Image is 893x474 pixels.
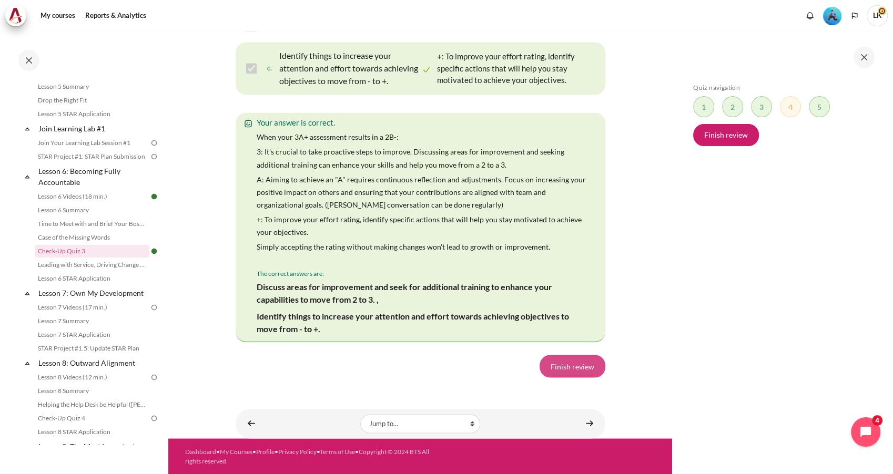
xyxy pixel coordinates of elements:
[693,84,870,92] h5: Quiz navigation
[22,123,33,134] span: Collapse
[37,164,149,189] a: Lesson 6: Becoming Fully Accountable
[693,96,714,117] a: 1
[267,47,277,89] span: c.
[35,385,149,397] a: Lesson 8 Summary
[35,259,149,271] a: Leading with Service, Driving Change (Pucknalin's Story)
[693,84,870,152] section: Blocks
[37,121,149,136] a: Join Learning Lab #1
[256,447,275,455] a: Profile
[35,204,149,217] a: Lesson 6 Summary
[722,96,743,117] a: 2
[149,152,159,161] img: To do
[149,303,159,312] img: To do
[185,447,429,465] a: Copyright © 2024 BTS All rights reserved
[35,342,149,355] a: STAR Project #1.5: Update STAR Plan
[185,447,216,455] a: Dashboard
[278,447,317,455] a: Privacy Policy
[5,5,32,26] a: Architeck Architeck
[867,5,888,26] span: LK
[35,150,149,163] a: STAR Project #1: STAR Plan Submission
[257,147,564,169] span: 3: It's crucial to take proactive steps to improve. Discussing areas for improvement and seeking ...
[780,96,801,117] a: 4
[35,80,149,93] a: Lesson 5 Summary
[35,301,149,314] a: Lesson 7 Videos (17 min.)
[149,373,159,382] img: To do
[37,286,149,300] a: Lesson 7: Own My Development
[149,138,159,148] img: To do
[257,174,586,209] span: A: Aiming to achieve an "A" requires continuous reflection and adjustments. Focus on increasing y...
[37,356,149,370] a: Lesson 8: Outward Alignment
[149,246,159,256] img: Done
[35,245,149,257] a: Check-Up Quiz 3
[35,426,149,438] a: Lesson 8 STAR Application
[823,6,841,25] div: Level #3
[22,358,33,368] span: Collapse
[35,412,149,425] a: Check-Up Quiz 4
[37,439,149,465] a: Lesson 9: The Most Important Move
[437,50,600,86] p: +: To improve your effort rating, identify specific actions that will help you stay motivated to ...
[35,328,149,341] a: Lesson 7 STAR Application
[819,6,846,25] a: Level #3
[540,355,605,377] a: Finish review
[149,414,159,423] img: To do
[823,7,841,25] img: Level #3
[35,190,149,203] a: Lesson 6 Videos (18 min.)
[149,192,159,201] img: Done
[257,310,590,335] p: Identify things to increase your attention and effort towards achieving objectives to move from -...
[35,137,149,149] a: Join Your Learning Lab Session #1
[279,49,419,87] p: Identify things to increase your attention and effort towards achieving objectives to move from -...
[257,132,399,141] span: When your 3A+ assessment results in a 2B-:
[257,280,590,305] p: Discuss areas for improvement and seek for additional training to enhance your capabilities to mo...
[847,8,862,24] button: Languages
[320,447,355,455] a: Terms of Use
[809,96,830,117] a: 5
[251,117,590,129] div: Your answer is correct.
[693,124,759,146] a: Finish review
[421,64,432,75] img: Correct
[35,398,149,411] a: Helping the Help Desk be Helpful ([PERSON_NAME]'s Story)
[35,272,149,285] a: Lesson 6 STAR Application
[220,447,252,455] a: My Courses
[751,96,772,117] a: 3
[257,242,550,251] span: Simply accepting the rating without making changes won't lead to growth or improvement.
[35,371,149,384] a: Lesson 8 Videos (12 min.)
[35,231,149,244] a: Case of the Missing Words
[802,8,818,24] div: Show notification window with no new notifications
[82,5,150,26] a: Reports & Analytics
[579,413,600,434] a: Leading with Service, Driving Change (Pucknalin's Story) ►
[257,269,590,337] div: The correct answers are:
[35,94,149,107] a: Drop the Right Fit
[867,5,888,26] a: User menu
[35,218,149,230] a: Time to Meet with and Brief Your Boss #1
[257,214,582,236] span: +: To improve your effort rating, identify specific actions that will help you stay motivated to ...
[35,108,149,120] a: Lesson 5 STAR Application
[185,447,439,466] div: • • • • •
[37,5,79,26] a: My courses
[8,8,23,24] img: Architeck
[35,315,149,327] a: Lesson 7 Summary
[241,413,262,434] a: ◄ Case of the Missing Words
[22,288,33,298] span: Collapse
[22,171,33,182] span: Collapse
